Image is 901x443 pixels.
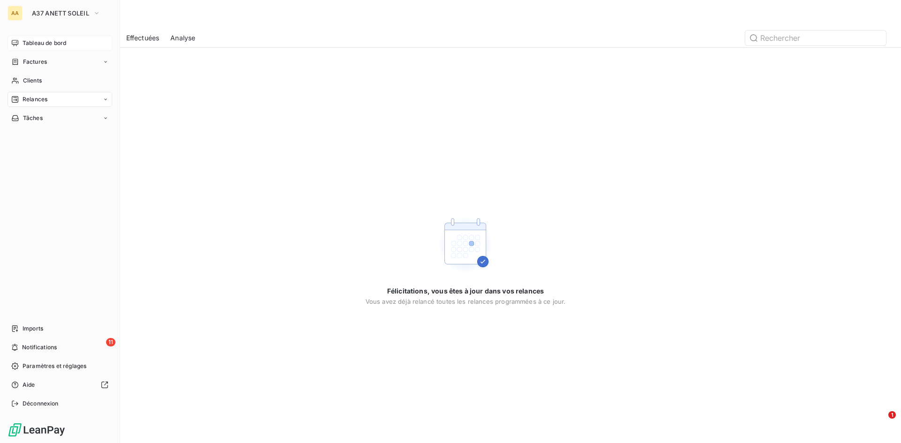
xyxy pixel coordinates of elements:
span: Imports [23,324,43,333]
span: Effectuées [126,33,160,43]
img: Empty state [435,215,496,275]
span: Déconnexion [23,399,59,408]
a: Tâches [8,111,112,126]
a: Factures [8,54,112,69]
span: Notifications [22,343,57,352]
span: Relances [23,95,47,104]
span: Aide [23,381,35,389]
span: Clients [23,76,42,85]
a: Clients [8,73,112,88]
span: Tâches [23,114,43,122]
span: 11 [106,338,115,346]
span: Factures [23,58,47,66]
a: Relances [8,92,112,107]
a: Imports [8,321,112,336]
span: Tableau de bord [23,39,66,47]
span: 1 [888,411,896,419]
iframe: Intercom live chat [869,411,892,434]
a: Tableau de bord [8,36,112,51]
span: Analyse [170,33,195,43]
input: Rechercher [745,30,886,45]
div: AA [8,6,23,21]
span: A37 ANETT SOLEIL [32,9,89,17]
img: Logo LeanPay [8,422,66,437]
a: Aide [8,377,112,392]
a: Paramètres et réglages [8,359,112,374]
span: Vous avez déjà relancé toutes les relances programmées à ce jour. [366,298,566,305]
span: Paramètres et réglages [23,362,86,370]
span: Félicitations, vous êtes à jour dans vos relances [387,286,544,296]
